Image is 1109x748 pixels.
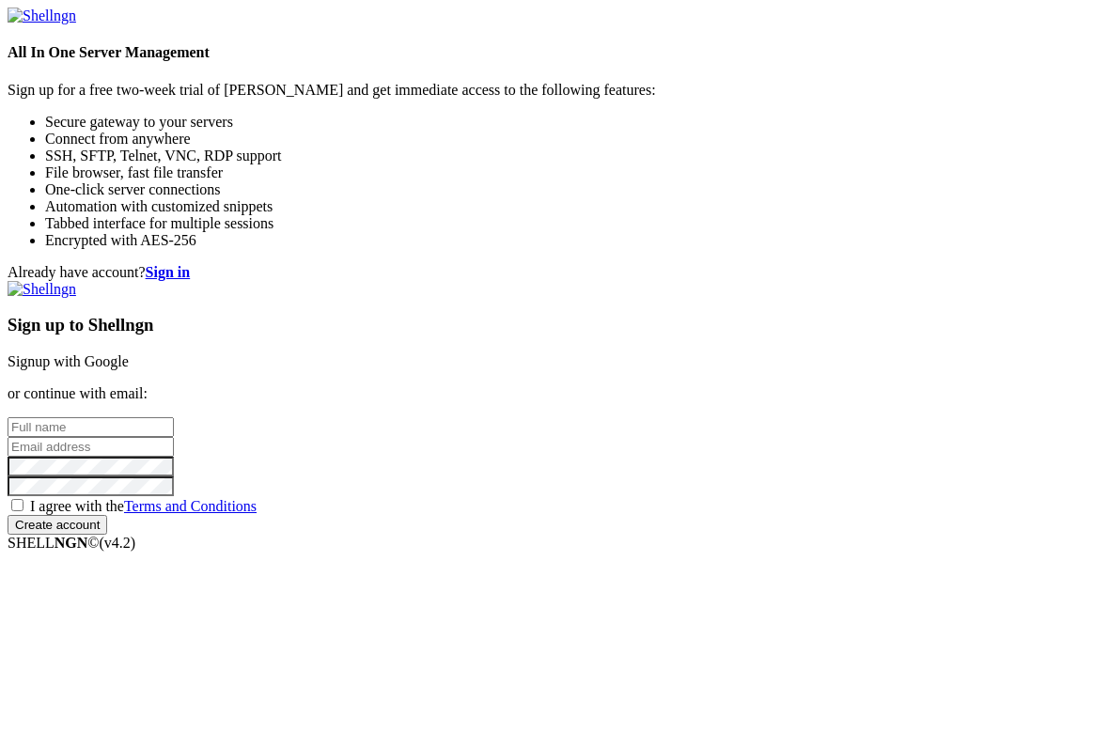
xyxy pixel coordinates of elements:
[45,131,1101,148] li: Connect from anywhere
[8,515,107,535] input: Create account
[30,498,257,514] span: I agree with the
[8,385,1101,402] p: or continue with email:
[146,264,191,280] a: Sign in
[8,264,1101,281] div: Already have account?
[45,181,1101,198] li: One-click server connections
[8,353,129,369] a: Signup with Google
[45,232,1101,249] li: Encrypted with AES-256
[45,198,1101,215] li: Automation with customized snippets
[8,417,174,437] input: Full name
[45,215,1101,232] li: Tabbed interface for multiple sessions
[8,437,174,457] input: Email address
[55,535,88,551] b: NGN
[45,164,1101,181] li: File browser, fast file transfer
[8,8,76,24] img: Shellngn
[100,535,136,551] span: 4.2.0
[8,535,135,551] span: SHELL ©
[11,499,23,511] input: I agree with theTerms and Conditions
[45,114,1101,131] li: Secure gateway to your servers
[8,44,1101,61] h4: All In One Server Management
[124,498,257,514] a: Terms and Conditions
[8,315,1101,335] h3: Sign up to Shellngn
[8,82,1101,99] p: Sign up for a free two-week trial of [PERSON_NAME] and get immediate access to the following feat...
[45,148,1101,164] li: SSH, SFTP, Telnet, VNC, RDP support
[8,281,76,298] img: Shellngn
